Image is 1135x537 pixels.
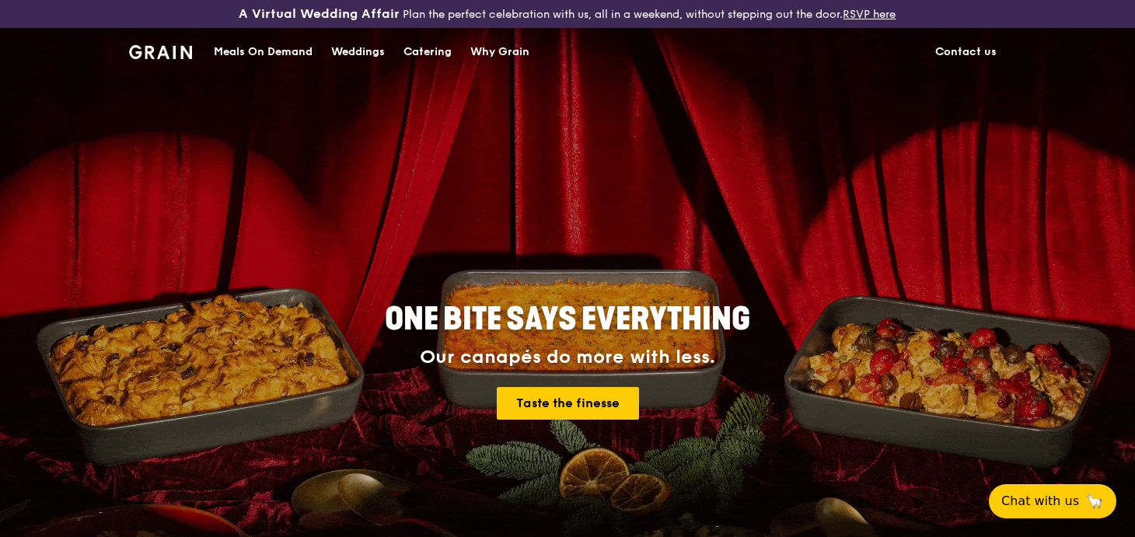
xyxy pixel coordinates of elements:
[214,29,313,75] div: Meals On Demand
[385,301,750,338] span: ONE BITE SAYS EVERYTHING
[189,6,945,22] div: Plan the perfect celebration with us, all in a weekend, without stepping out the door.
[461,29,539,75] a: Why Grain
[470,29,529,75] div: Why Grain
[322,29,394,75] a: Weddings
[1001,492,1079,511] span: Chat with us
[926,29,1006,75] a: Contact us
[394,29,461,75] a: Catering
[1085,492,1104,511] span: 🦙
[331,29,385,75] div: Weddings
[288,347,847,368] div: Our canapés do more with less.
[843,8,896,21] a: RSVP here
[989,484,1116,518] button: Chat with us🦙
[497,387,639,420] a: Taste the finesse
[239,6,400,22] h3: A Virtual Wedding Affair
[403,29,452,75] div: Catering
[129,27,192,74] a: GrainGrain
[129,45,192,59] img: Grain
